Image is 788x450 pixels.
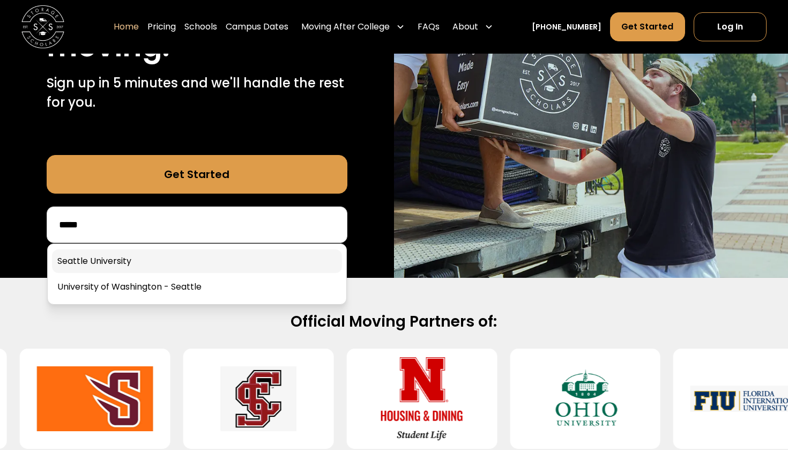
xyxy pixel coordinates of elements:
div: Moving After College [301,20,390,33]
h2: Official Moving Partners of: [50,312,738,332]
img: Santa Clara University [200,357,317,440]
a: FAQs [418,12,440,42]
div: About [452,20,478,33]
a: Home [114,12,139,42]
a: Get Started [47,155,347,194]
a: Schools [184,12,217,42]
a: Campus Dates [226,12,288,42]
img: Ohio University [527,357,643,440]
div: About [448,12,497,42]
img: University of Nebraska-Lincoln [363,357,480,440]
img: Storage Scholars main logo [21,5,64,48]
a: [PHONE_NUMBER] [532,21,601,33]
a: Log In [694,12,767,41]
div: Moving After College [297,12,409,42]
img: Susquehanna University [37,357,153,440]
a: Get Started [610,12,685,41]
p: Sign up in 5 minutes and we'll handle the rest for you. [47,73,347,112]
a: Pricing [147,12,176,42]
a: home [21,5,64,48]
